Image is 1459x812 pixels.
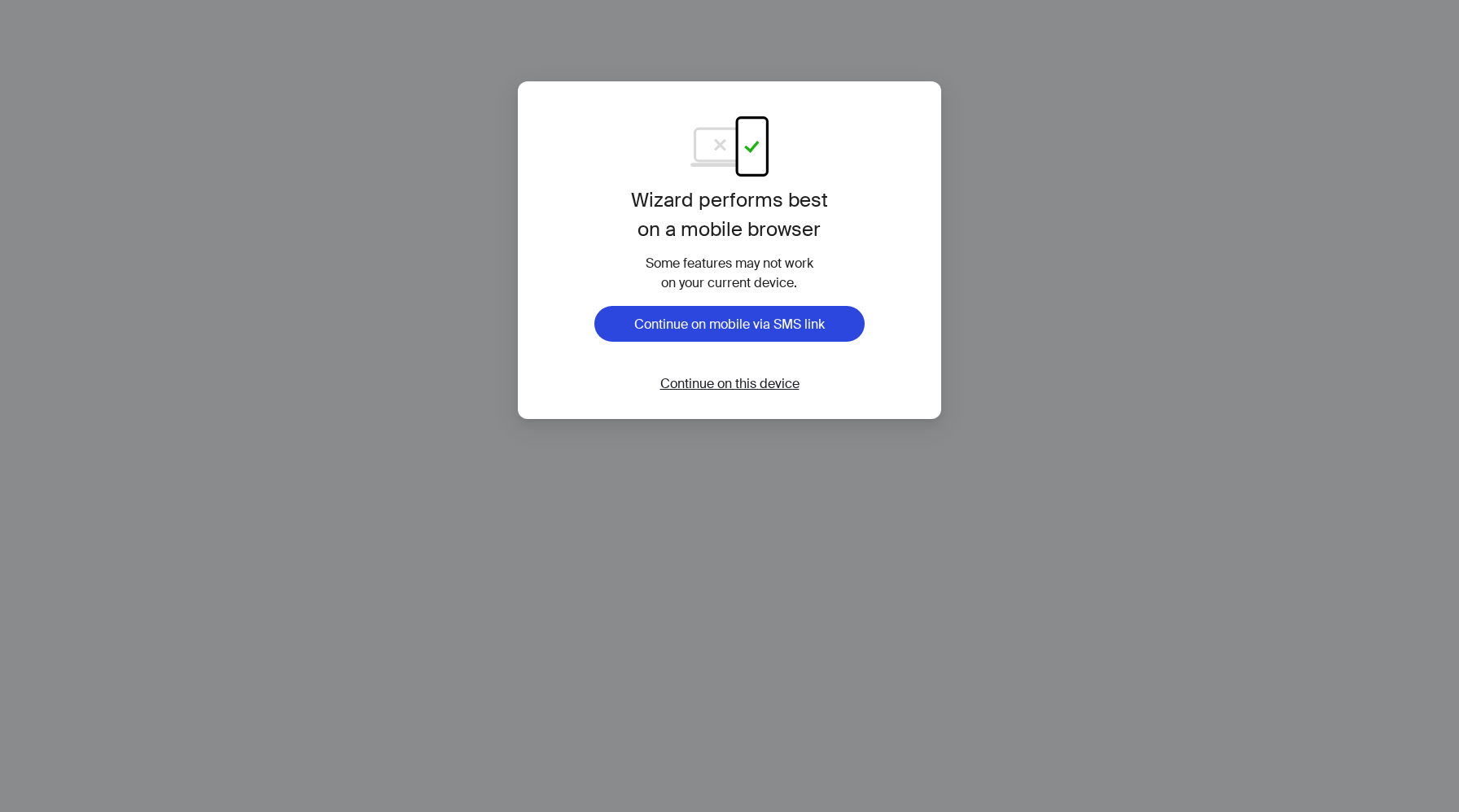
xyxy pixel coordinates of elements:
h1: Wizard performs best on a mobile browser [581,186,878,244]
button: Continue on this device [647,374,813,393]
div: Some features may not work on your current device. [581,254,878,293]
button: Continue on mobile via SMS link [594,306,865,342]
span: Continue on mobile via SMS link [634,316,825,333]
span: Continue on this device [660,375,800,392]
